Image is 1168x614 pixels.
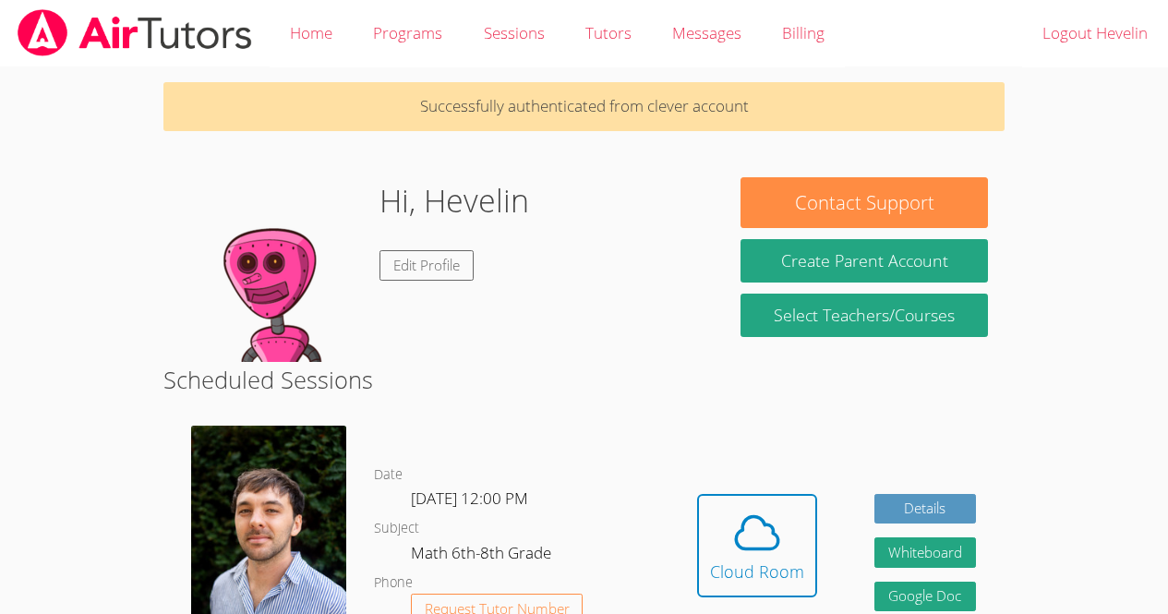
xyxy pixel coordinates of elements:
[379,250,474,281] a: Edit Profile
[374,464,403,487] dt: Date
[741,177,987,228] button: Contact Support
[697,494,817,597] button: Cloud Room
[874,582,976,612] a: Google Doc
[16,9,254,56] img: airtutors_banner-c4298cdbf04f3fff15de1276eac7730deb9818008684d7c2e4769d2f7ddbe033.png
[163,362,1005,397] h2: Scheduled Sessions
[874,537,976,568] button: Whiteboard
[874,494,976,524] a: Details
[672,22,741,43] span: Messages
[710,559,804,584] div: Cloud Room
[374,572,413,595] dt: Phone
[411,540,555,572] dd: Math 6th-8th Grade
[379,177,529,224] h1: Hi, Hevelin
[163,82,1005,131] p: Successfully authenticated from clever account
[741,239,987,283] button: Create Parent Account
[180,177,365,362] img: default.png
[374,517,419,540] dt: Subject
[741,294,987,337] a: Select Teachers/Courses
[411,488,528,509] span: [DATE] 12:00 PM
